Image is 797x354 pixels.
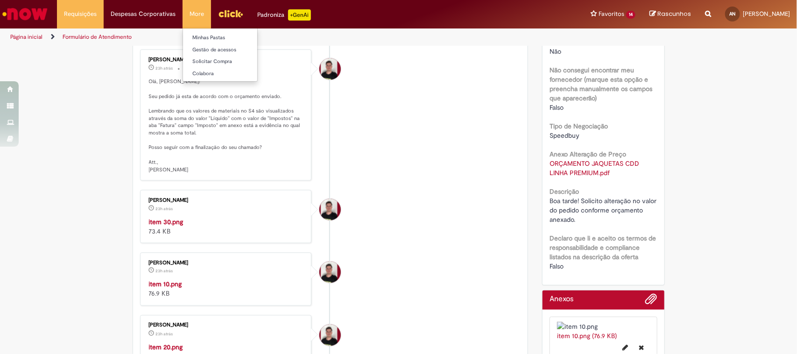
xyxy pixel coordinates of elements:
h2: Anexos [550,295,573,304]
time: 28/08/2025 10:13:11 [156,332,173,337]
span: Favoritos [599,9,624,19]
span: Requisições [64,9,97,19]
span: Falso [550,262,564,270]
div: [PERSON_NAME] [149,260,304,266]
span: 23h atrás [156,206,173,212]
div: 73.4 KB [149,217,304,236]
span: AN [730,11,736,17]
img: ServiceNow [1,5,49,23]
div: [PERSON_NAME] [149,57,304,63]
div: 76.9 KB [149,280,304,298]
div: Matheus Henrique Drudi [319,58,341,80]
b: Descrição [550,187,579,196]
span: [PERSON_NAME] [743,10,790,18]
a: Colabora [183,69,286,79]
button: Adicionar anexos [645,293,657,310]
b: NF Emitida? [550,38,584,46]
span: Falso [550,103,564,112]
span: Rascunhos [657,9,691,18]
b: Declaro que li e aceito os termos de responsabilidade e compliance listados na descrição da oferta [550,234,656,261]
a: item 10.png (76.9 KB) [557,332,617,340]
span: 23h atrás [156,332,173,337]
span: Não [550,47,561,56]
a: item 20.png [149,343,183,352]
b: Anexo Alteração de Preço [550,150,626,158]
p: +GenAi [288,9,311,21]
span: 23h atrás [156,65,173,71]
span: Boa tarde! Solicito alteração no valor do pedido conforme orçamento anexado. [550,197,658,224]
span: 23h atrás [156,269,173,274]
b: Tipo de Negociação [550,122,608,130]
time: 28/08/2025 10:13:26 [156,65,173,71]
div: [PERSON_NAME] [149,323,304,328]
ul: Trilhas de página [7,28,524,46]
a: item 10.png [149,280,182,289]
p: Olá, [PERSON_NAME]! Seu pedido já esta de acordo com o orçamento enviado. Lembrando que os valore... [149,78,304,173]
a: Página inicial [10,33,42,41]
div: Matheus Henrique Drudi [319,199,341,220]
ul: More [183,28,258,82]
time: 28/08/2025 10:13:11 [156,269,173,274]
img: click_logo_yellow_360x200.png [218,7,243,21]
a: Rascunhos [649,10,691,19]
a: Gestão de acessos [183,45,286,55]
span: Speedbuy [550,131,579,140]
b: Não consegui encontrar meu fornecedor (marque esta opção e preencha manualmente os campos que apa... [550,66,652,102]
a: Solicitar Compra [183,57,286,67]
a: Download de ORÇAMENTO JAQUETAS CDD LINHA PREMIUM.pdf [550,159,641,177]
div: [PERSON_NAME] [149,198,304,203]
a: item 30.png [149,218,183,226]
span: Despesas Corporativas [111,9,176,19]
span: More [190,9,204,19]
div: Matheus Henrique Drudi [319,325,341,346]
img: item 10.png [557,322,650,331]
span: 14 [626,11,635,19]
a: Formulário de Atendimento [63,33,132,41]
a: Minhas Pastas [183,33,286,43]
div: Matheus Henrique Drudi [319,262,341,283]
time: 28/08/2025 10:13:11 [156,206,173,212]
div: Padroniza [257,9,311,21]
